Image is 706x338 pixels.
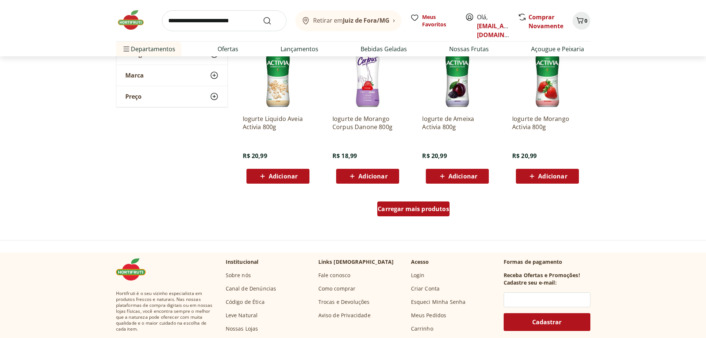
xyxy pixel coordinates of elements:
[411,258,429,266] p: Acesso
[226,312,258,319] a: Leve Natural
[504,279,557,286] h3: Cadastre seu e-mail:
[243,38,313,109] img: Iogurte Liquido Aveia Activia 800g
[538,173,567,179] span: Adicionar
[116,258,153,280] img: Hortifruti
[516,169,579,184] button: Adicionar
[243,152,267,160] span: R$ 20,99
[295,10,401,31] button: Retirar emJuiz de Fora/MG
[162,10,286,31] input: search
[343,16,390,24] b: Juiz de Fora/MG
[246,169,309,184] button: Adicionar
[332,152,357,160] span: R$ 18,99
[116,9,153,31] img: Hortifruti
[122,40,175,58] span: Departamentos
[410,13,456,28] a: Meus Favoritos
[226,285,276,292] a: Canal de Denúncias
[411,285,440,292] a: Criar Conta
[531,45,584,53] a: Açougue e Peixaria
[226,298,265,306] a: Código de Ética
[422,115,493,131] a: Iogurte de Ameixa Activia 800g
[318,312,371,319] a: Aviso de Privacidade
[332,115,403,131] a: Iogurte de Morango Corpus Danone 800g
[313,17,390,24] span: Retirar em
[281,45,318,53] a: Lançamentos
[504,272,580,279] h3: Receba Ofertas e Promoções!
[243,115,313,131] a: Iogurte Liquido Aveia Activia 800g
[532,319,561,325] span: Cadastrar
[512,152,537,160] span: R$ 20,99
[377,201,450,219] a: Carregar mais produtos
[116,65,228,86] button: Marca
[318,272,351,279] a: Fale conosco
[218,45,238,53] a: Ofertas
[263,16,281,25] button: Submit Search
[226,258,259,266] p: Institucional
[361,45,407,53] a: Bebidas Geladas
[426,169,489,184] button: Adicionar
[411,325,433,332] a: Carrinho
[504,313,590,331] button: Cadastrar
[332,38,403,109] img: Iogurte de Morango Corpus Danone 800g
[125,93,142,100] span: Preço
[122,40,131,58] button: Menu
[269,173,298,179] span: Adicionar
[449,45,489,53] a: Nossas Frutas
[318,285,356,292] a: Como comprar
[378,206,449,212] span: Carregar mais produtos
[116,86,228,107] button: Preço
[512,38,583,109] img: Iogurte de Morango Activia 800g
[318,298,370,306] a: Trocas e Devoluções
[411,272,425,279] a: Login
[448,173,477,179] span: Adicionar
[584,17,587,24] span: 0
[125,72,144,79] span: Marca
[336,169,399,184] button: Adicionar
[411,312,447,319] a: Meus Pedidos
[477,13,510,39] span: Olá,
[504,258,590,266] p: Formas de pagamento
[528,13,563,30] a: Comprar Novamente
[422,38,493,109] img: Iogurte de Ameixa Activia 800g
[226,272,251,279] a: Sobre nós
[358,173,387,179] span: Adicionar
[573,12,590,30] button: Carrinho
[512,115,583,131] a: Iogurte de Morango Activia 800g
[422,13,456,28] span: Meus Favoritos
[411,298,466,306] a: Esqueci Minha Senha
[477,22,528,39] a: [EMAIL_ADDRESS][DOMAIN_NAME]
[318,258,394,266] p: Links [DEMOGRAPHIC_DATA]
[422,152,447,160] span: R$ 20,99
[226,325,258,332] a: Nossas Lojas
[116,291,214,332] span: Hortifruti é o seu vizinho especialista em produtos frescos e naturais. Nas nossas plataformas de...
